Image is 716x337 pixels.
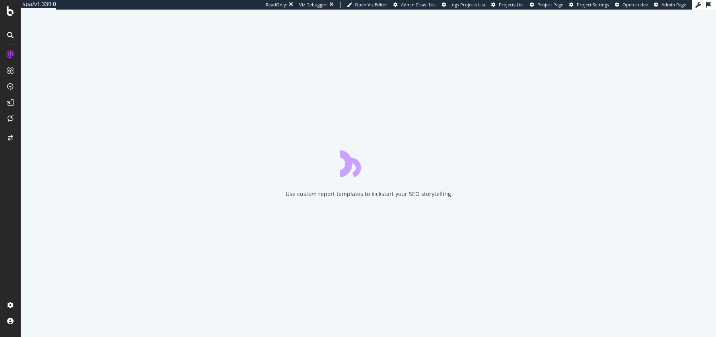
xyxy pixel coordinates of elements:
[623,2,648,8] span: Open in dev
[537,2,563,8] span: Project Page
[654,2,686,8] a: Admin Page
[499,2,524,8] span: Projects List
[442,2,485,8] a: Logs Projects List
[286,190,451,198] div: Use custom report templates to kickstart your SEO storytelling
[615,2,648,8] a: Open in dev
[355,2,387,8] span: Open Viz Editor
[569,2,609,8] a: Project Settings
[449,2,485,8] span: Logs Projects List
[662,2,686,8] span: Admin Page
[393,2,436,8] a: Admin Crawl List
[530,2,563,8] a: Project Page
[347,2,387,8] a: Open Viz Editor
[299,2,328,8] div: Viz Debugger:
[401,2,436,8] span: Admin Crawl List
[577,2,609,8] span: Project Settings
[491,2,524,8] a: Projects List
[340,149,397,177] div: animation
[266,2,287,8] div: ReadOnly:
